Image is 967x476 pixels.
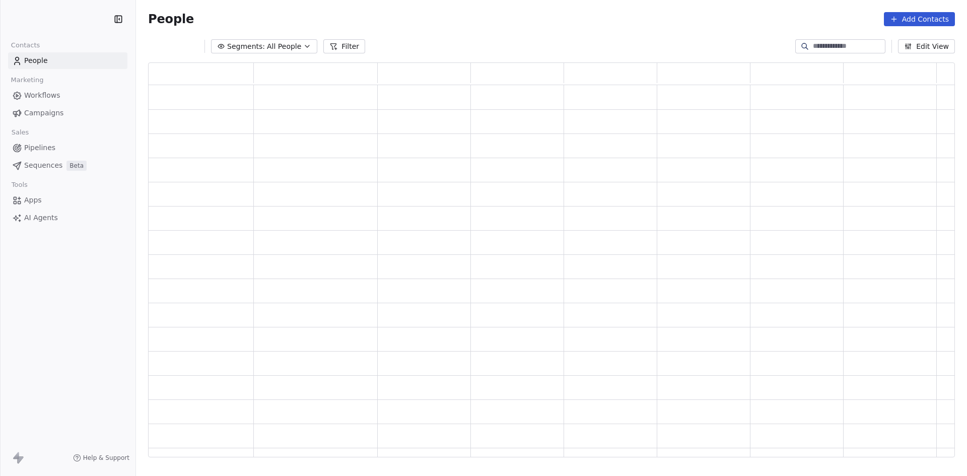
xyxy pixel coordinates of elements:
[24,213,58,223] span: AI Agents
[8,140,127,156] a: Pipelines
[8,87,127,104] a: Workflows
[73,454,129,462] a: Help & Support
[227,41,265,52] span: Segments:
[884,12,955,26] button: Add Contacts
[7,177,32,192] span: Tools
[24,160,62,171] span: Sequences
[24,55,48,66] span: People
[24,195,42,206] span: Apps
[898,39,955,53] button: Edit View
[24,90,60,101] span: Workflows
[323,39,365,53] button: Filter
[8,210,127,226] a: AI Agents
[267,41,301,52] span: All People
[24,108,63,118] span: Campaigns
[24,143,55,153] span: Pipelines
[83,454,129,462] span: Help & Support
[8,105,127,121] a: Campaigns
[7,125,33,140] span: Sales
[148,12,194,27] span: People
[7,38,44,53] span: Contacts
[8,52,127,69] a: People
[7,73,48,88] span: Marketing
[66,161,87,171] span: Beta
[8,192,127,209] a: Apps
[8,157,127,174] a: SequencesBeta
